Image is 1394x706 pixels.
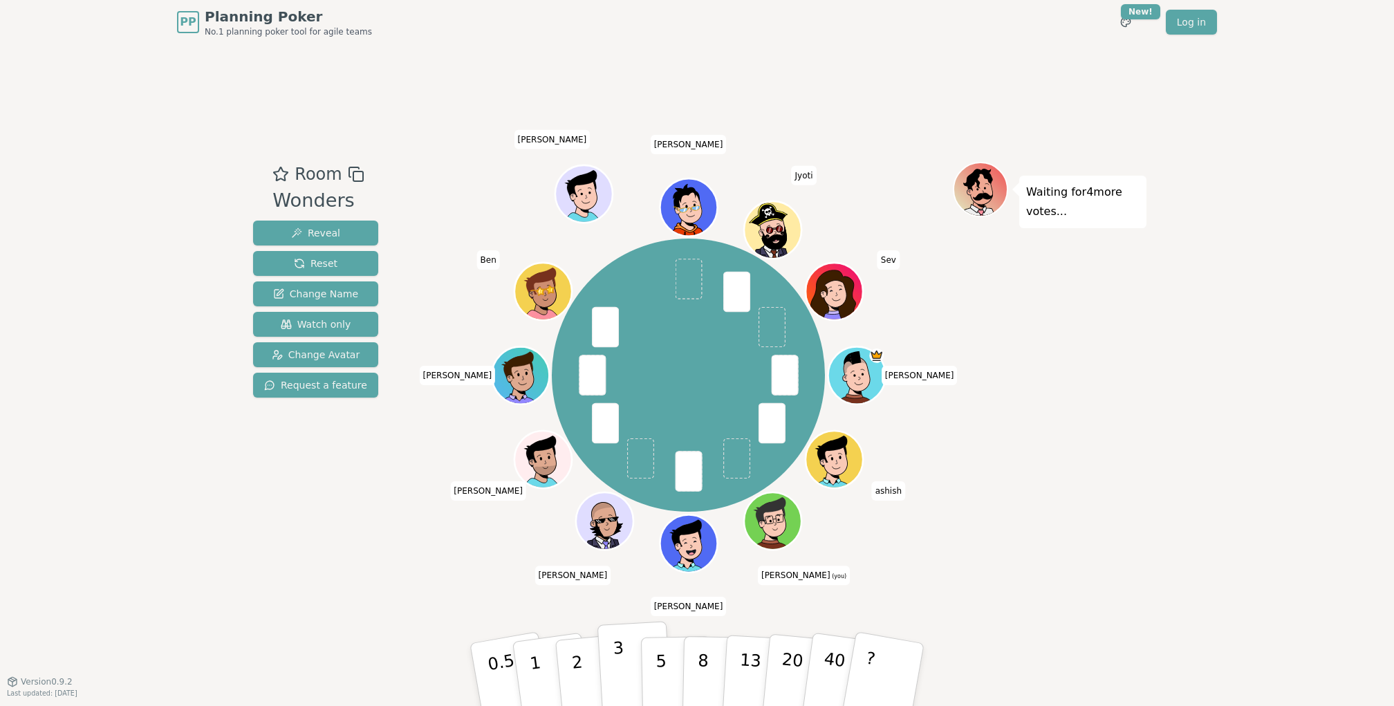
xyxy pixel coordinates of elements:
[272,187,364,215] div: Wonders
[7,689,77,697] span: Last updated: [DATE]
[264,378,367,392] span: Request a feature
[477,250,500,269] span: Click to change your name
[1113,10,1138,35] button: New!
[882,366,958,385] span: Click to change your name
[420,366,496,385] span: Click to change your name
[177,7,372,37] a: PPPlanning PokerNo.1 planning poker tool for agile teams
[294,257,337,270] span: Reset
[295,162,342,187] span: Room
[535,566,611,585] span: Click to change your name
[253,281,378,306] button: Change Name
[272,348,360,362] span: Change Avatar
[514,129,591,149] span: Click to change your name
[1121,4,1160,19] div: New!
[273,287,358,301] span: Change Name
[253,312,378,337] button: Watch only
[877,250,900,269] span: Click to change your name
[21,676,73,687] span: Version 0.9.2
[253,251,378,276] button: Reset
[1026,183,1140,221] p: Waiting for 4 more votes...
[281,317,351,331] span: Watch only
[651,597,727,616] span: Click to change your name
[205,26,372,37] span: No.1 planning poker tool for agile teams
[253,342,378,367] button: Change Avatar
[180,14,196,30] span: PP
[1166,10,1217,35] a: Log in
[205,7,372,26] span: Planning Poker
[830,573,847,579] span: (you)
[253,221,378,245] button: Reveal
[253,373,378,398] button: Request a feature
[745,494,799,548] button: Click to change your avatar
[758,566,850,585] span: Click to change your name
[272,162,289,187] button: Add as favourite
[792,165,817,185] span: Click to change your name
[869,349,884,363] span: Edward is the host
[291,226,340,240] span: Reveal
[450,481,526,501] span: Click to change your name
[651,134,727,154] span: Click to change your name
[872,481,905,501] span: Click to change your name
[7,676,73,687] button: Version0.9.2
